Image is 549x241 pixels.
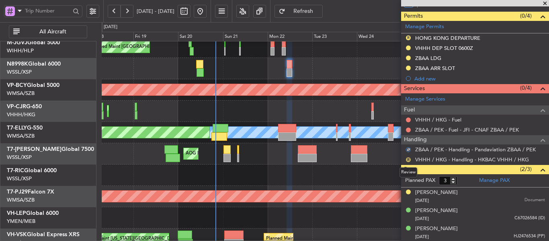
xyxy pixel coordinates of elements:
[312,32,357,41] div: Tue 23
[9,25,87,38] button: All Aircraft
[405,95,445,103] a: Manage Services
[7,111,35,118] a: VHHH/HKG
[404,105,415,115] span: Fuel
[7,82,59,88] a: VP-BCYGlobal 5000
[7,146,61,152] span: T7-[PERSON_NAME]
[7,68,32,76] a: WSSL/XSP
[415,35,480,41] div: HONG KONG DEPARTURE
[404,12,423,21] span: Permits
[7,125,27,131] span: T7-ELLY
[7,146,94,152] a: T7-[PERSON_NAME]Global 7500
[7,47,34,54] a: WIHH/HLP
[186,148,274,160] div: AOG Maint [GEOGRAPHIC_DATA] (Seletar)
[415,207,458,215] div: [PERSON_NAME]
[357,32,402,41] div: Wed 24
[479,177,510,185] a: Manage PAX
[7,104,42,109] a: VP-CJRG-650
[137,8,174,15] span: [DATE] - [DATE]
[520,12,532,20] span: (0/4)
[520,165,532,173] span: (2/3)
[415,65,455,72] div: ZBAA ARR SLOT
[133,32,178,41] div: Fri 19
[7,210,26,216] span: VH-LEP
[415,126,519,133] a: ZBAA / PEK - Fuel - JFI - CNAF ZBAA / PEK
[7,210,59,216] a: VH-LEPGlobal 6000
[406,157,411,162] button: R
[178,32,223,41] div: Sat 20
[7,232,80,237] a: VH-VSKGlobal Express XRS
[7,168,24,173] span: T7-RIC
[404,84,425,93] span: Services
[7,196,35,204] a: WMSA/SZB
[415,198,429,204] span: [DATE]
[7,175,32,182] a: WSSL/XSP
[7,125,43,131] a: T7-ELLYG-550
[287,8,320,14] span: Refresh
[7,90,35,97] a: WMSA/SZB
[415,156,529,163] a: VHHH / HKG - Handling - HKBAC VHHH / HKG
[524,197,545,204] span: Document
[89,32,133,41] div: Thu 18
[7,61,28,67] span: N8998K
[415,45,473,51] div: VHHH DEP SLOT 0600Z
[7,168,57,173] a: T7-RICGlobal 6000
[514,233,545,240] span: HJ2476534 (PP)
[223,32,268,41] div: Sun 21
[7,189,28,195] span: T7-PJ29
[404,135,427,144] span: Handling
[7,82,27,88] span: VP-BCY
[406,35,411,40] button: R
[415,116,461,123] a: VHHH / HKG - Fuel
[415,189,458,197] div: [PERSON_NAME]
[405,23,444,31] a: Manage Permits
[7,40,60,45] a: M-JGVJGlobal 5000
[7,40,27,45] span: M-JGVJ
[415,216,429,222] span: [DATE]
[104,24,117,31] div: [DATE]
[21,29,84,35] span: All Aircraft
[268,32,312,41] div: Mon 22
[415,55,441,62] div: ZBAA LDG
[7,61,61,67] a: N8998KGlobal 6000
[7,154,32,161] a: WSSL/XSP
[415,146,536,153] a: ZBAA / PEK - Handling - Pandaviation ZBAA / PEK
[91,41,185,53] div: Planned Maint [GEOGRAPHIC_DATA] (Seletar)
[414,75,545,82] div: Add new
[25,5,70,17] input: Trip Number
[514,215,545,222] span: C67026584 (ID)
[7,104,26,109] span: VP-CJR
[7,232,27,237] span: VH-VSK
[415,234,429,240] span: [DATE]
[399,167,417,177] div: Review
[7,189,54,195] a: T7-PJ29Falcon 7X
[7,132,35,140] a: WMSA/SZB
[520,84,532,92] span: (0/4)
[274,5,323,18] button: Refresh
[7,218,35,225] a: YMEN/MEB
[415,225,458,233] div: [PERSON_NAME]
